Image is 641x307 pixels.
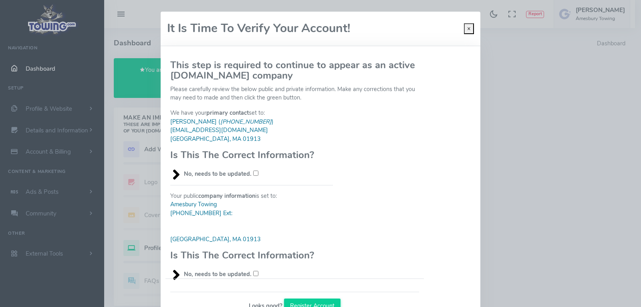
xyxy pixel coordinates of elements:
h3: This step is required to continue to appear as an active [DOMAIN_NAME] company [170,60,419,81]
b: No, needs to be updated. [184,270,252,278]
input: No, needs to be updated. [253,171,258,176]
blockquote: [PERSON_NAME] ( ) [EMAIL_ADDRESS][DOMAIN_NAME] [GEOGRAPHIC_DATA], MA 01913 [170,118,333,144]
div: Your public is set to: [165,179,338,279]
h3: Is This The Correct Information? [170,250,333,260]
b: company information [198,192,255,200]
div: We have your set to: [165,109,338,178]
h3: Is This The Correct Information? [170,150,333,160]
input: No, needs to be updated. [253,271,258,276]
p: Please carefully review the below public and private information. Make any corrections that you m... [170,85,419,102]
h2: It Is Time To Verify Your Account! [167,22,350,35]
button: Close [464,23,474,35]
blockquote: Amesbury Towing [PHONE_NUMBER] Ext: [GEOGRAPHIC_DATA], MA 01913 [170,200,333,244]
em: [PHONE_NUMBER] [220,118,272,126]
b: No, needs to be updated. [184,170,252,178]
b: primary contact [206,109,249,117]
span: × [467,24,471,33]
